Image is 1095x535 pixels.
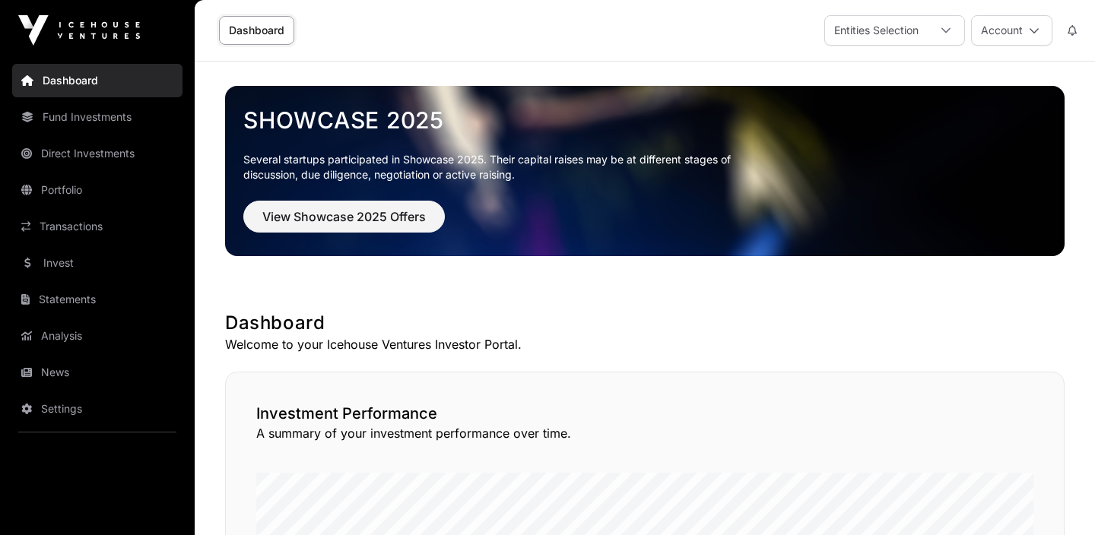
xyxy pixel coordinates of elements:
[12,319,182,353] a: Analysis
[12,137,182,170] a: Direct Investments
[225,86,1065,256] img: Showcase 2025
[256,424,1033,442] p: A summary of your investment performance over time.
[12,392,182,426] a: Settings
[225,311,1065,335] h1: Dashboard
[243,201,445,233] button: View Showcase 2025 Offers
[256,403,1033,424] h2: Investment Performance
[219,16,294,45] a: Dashboard
[12,356,182,389] a: News
[825,16,928,45] div: Entities Selection
[12,246,182,280] a: Invest
[971,15,1052,46] button: Account
[18,15,140,46] img: Icehouse Ventures Logo
[225,335,1065,353] p: Welcome to your Icehouse Ventures Investor Portal.
[262,207,426,226] span: View Showcase 2025 Offers
[12,283,182,316] a: Statements
[1019,462,1095,535] iframe: Chat Widget
[243,216,445,231] a: View Showcase 2025 Offers
[12,173,182,207] a: Portfolio
[12,64,182,97] a: Dashboard
[243,106,1046,134] a: Showcase 2025
[243,152,754,182] p: Several startups participated in Showcase 2025. Their capital raises may be at different stages o...
[12,100,182,134] a: Fund Investments
[12,210,182,243] a: Transactions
